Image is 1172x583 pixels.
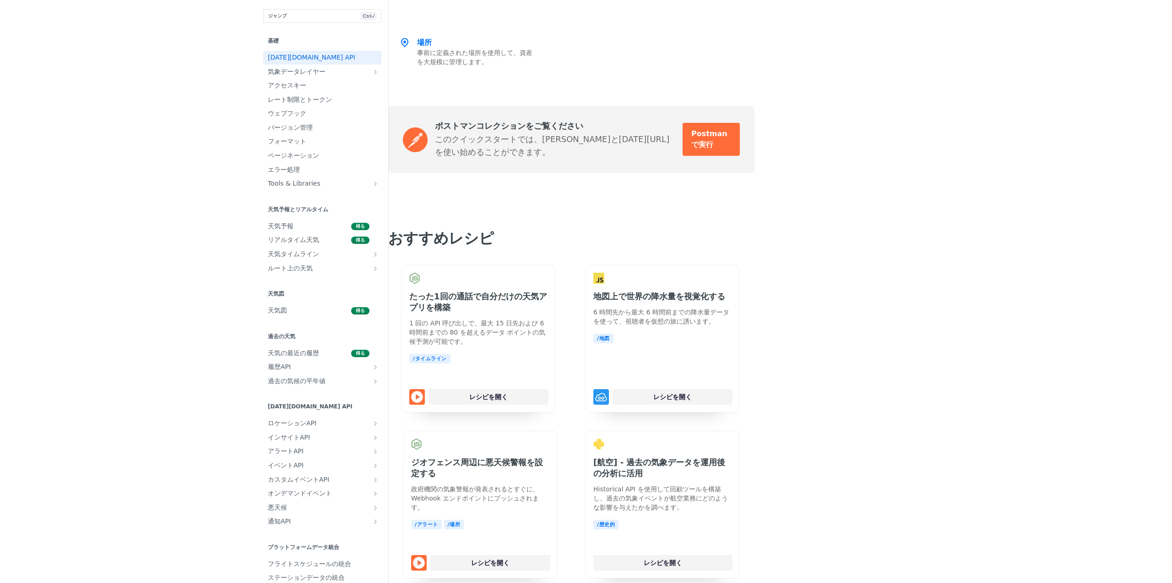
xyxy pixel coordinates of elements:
[372,265,379,272] button: ルート上の天気のサブページを表示
[356,224,365,229] font: 得る
[356,237,365,242] font: 得る
[372,378,379,385] button: 過去の気候の標準値のサブページを表示
[268,166,300,173] font: エラー処理
[372,251,379,258] button: 天気タイムラインのサブページを表示
[268,291,284,297] font: 天気図
[372,448,379,455] button: アラートAPIのサブページを表示
[268,68,326,75] font: 気象データレイヤー
[389,18,547,86] a: 場所 場所 事前に定義された場所を使用して、資産を大規模に管理します。
[268,434,310,441] font: インサイトAPI
[403,126,428,153] img: 郵便配達員のロゴ
[469,393,508,401] font: レシピを開く
[268,250,319,258] font: 天気タイムライン
[268,489,332,497] font: オンデマンドイベント
[413,356,447,362] font: /タイムライン
[263,304,381,318] a: 天気図得る
[372,504,379,511] button: 悪天候イベントのサブページを表示
[268,96,332,103] font: レート制限とトークン
[268,447,304,455] font: アラートAPI
[268,560,351,567] font: フライトスケジュールの統合
[263,107,381,121] a: ウェブフック
[597,522,615,528] font: /歴史的
[372,434,379,441] button: Insights API のサブページを表示
[593,308,729,325] font: 6 時間先から最大 6 時間前までの降水量データを使って、視聴者を仮想の旅に誘います。
[268,462,304,469] font: イベントAPI
[435,134,669,157] font: このクイックスタートでは、[PERSON_NAME]と[DATE][URL]を使い始めることができます。
[593,485,728,511] font: Historical API を使用して回顧ツールを構築し、過去の気象イベントが航空業務にどのような影響を与えたかを調べます。
[430,555,550,571] a: レシピを開く
[372,68,379,76] button: 気象データレイヤーのサブページを表示
[597,335,610,341] font: /地図
[263,262,381,275] a: ルート上の天気ルート上の天気のサブページを表示
[263,346,381,360] a: 天気の最近の履歴得る
[263,163,381,177] a: エラー処理
[268,137,306,145] font: フォーマット
[263,51,381,65] a: [DATE][DOMAIN_NAME] API
[268,179,369,188] span: Tools & Libraries
[268,54,355,61] font: [DATE][DOMAIN_NAME] API
[263,247,381,261] a: 天気タイムライン天気タイムラインのサブページを表示
[268,124,313,131] font: バージョン管理
[372,490,379,497] button: オンデマンドイベントのサブページを表示
[263,135,381,148] a: フォーマット
[415,522,438,528] font: /アラート
[263,220,381,233] a: 天気予報得る
[372,462,379,469] button: イベント API のサブページを表示
[429,389,548,405] a: レシピを開く
[644,559,682,566] font: レシピを開く
[683,123,740,156] a: Postmanで実行
[268,82,306,89] font: アクセスキー
[268,307,287,314] font: 天気図
[372,476,379,484] button: カスタムイベントAPIのサブページを表示
[691,129,727,149] font: Postmanで実行
[268,333,295,340] font: 過去の天気
[268,544,339,550] font: プラットフォームデータ統合
[356,308,365,313] font: 得る
[268,236,319,243] font: リアルタイム天気
[268,110,306,117] font: ウェブフック
[409,354,450,363] a: /タイムライン
[409,291,547,312] font: たった1回の通話で自分だけの天気アプリを構築
[263,515,381,528] a: 通知API通知APIのサブページを表示
[411,520,442,529] a: /アラート
[653,393,692,401] font: レシピを開く
[411,457,543,478] font: ジオフェンス周辺に悪天候警報を設定する
[471,559,510,566] font: レシピを開く
[435,121,583,131] font: ポストマンコレクションをご覧ください
[593,555,732,571] a: レシピを開く
[268,363,291,370] font: 履歴API
[263,431,381,445] a: インサイトAPIInsights API のサブページを表示
[268,377,326,385] font: 過去の気候の平年値
[363,13,374,19] font: Ctrl-/
[263,487,381,500] a: オンデマンドイベントオンデマンドイベントのサブページを表示
[263,501,381,515] a: 悪天候悪天候イベントのサブページを表示
[263,417,381,430] a: ロケーションAPILocations API のサブページを表示
[268,206,328,213] font: 天気予報とリアルタイム
[593,334,613,343] a: /地図
[263,374,381,388] a: 過去の気候の平年値過去の気候の標準値のサブページを表示
[372,180,379,187] button: Show subpages for Tools & Libraries
[268,574,345,581] font: ステーションデータの統合
[356,351,365,356] font: 得る
[263,93,381,107] a: レート制限とトークン
[268,152,319,159] font: ページネーション
[263,473,381,487] a: カスタムイベントAPIカスタムイベントAPIのサブページを表示
[268,222,293,230] font: 天気予報
[268,349,319,357] font: 天気の最近の履歴
[399,37,410,48] img: 場所
[411,485,539,511] font: 政府機関の気象警報が発表されるとすぐに、Webhook エンドポイントにプッシュされます。
[263,9,381,23] button: ジャンプCtrl-/
[613,389,732,405] a: レシピを開く
[268,403,353,410] font: [DATE][DOMAIN_NAME] API
[448,522,461,528] font: /場所
[263,79,381,93] a: アクセスキー
[268,38,279,44] font: 基礎
[263,233,381,247] a: リアルタイム天気得る
[388,230,494,247] font: おすすめレシピ
[268,13,287,18] font: ジャンプ
[593,520,619,529] a: /歴史的
[263,360,381,374] a: 履歴APIHistorical APIのサブページを表示
[268,264,313,272] font: ルート上の天気
[593,457,725,478] font: [航空] - 過去の気象データを運用後の分析に活用
[263,65,381,79] a: 気象データレイヤー気象データレイヤーのサブページを表示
